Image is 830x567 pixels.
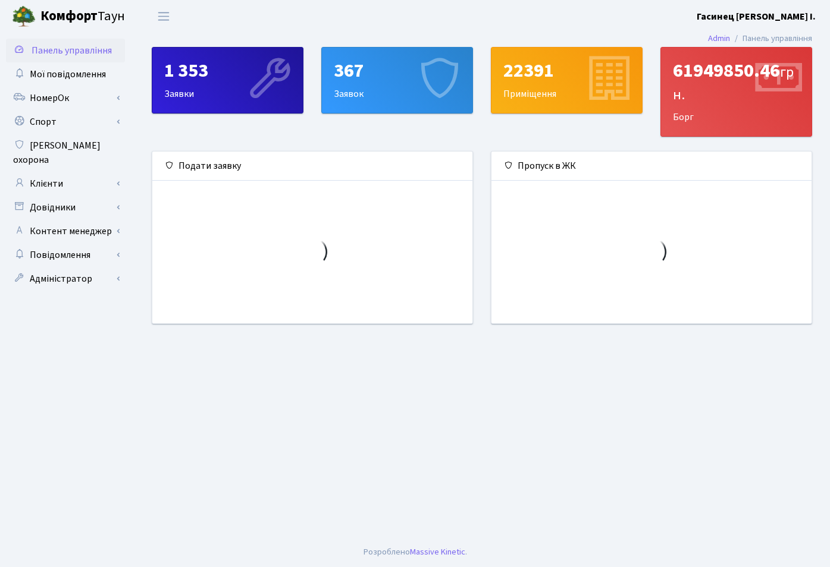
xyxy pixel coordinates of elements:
a: 1 353Заявки [152,47,303,114]
a: Адміністратор [6,267,125,291]
div: 22391 [503,59,630,82]
span: Мої повідомлення [30,68,106,81]
nav: breadcrumb [690,26,830,51]
a: Massive Kinetic [410,546,465,558]
a: Спорт [6,110,125,134]
span: Панель управління [32,44,112,57]
b: Комфорт [40,7,98,26]
li: Панель управління [730,32,812,45]
img: logo.png [12,5,36,29]
a: 22391Приміщення [491,47,643,114]
div: Пропуск в ЖК [491,152,812,181]
a: Клієнти [6,172,125,196]
span: Таун [40,7,125,27]
div: 1 353 [164,59,291,82]
a: Гасинец [PERSON_NAME] I. [697,10,816,24]
button: Переключити навігацію [149,7,178,26]
b: Гасинец [PERSON_NAME] I. [697,10,816,23]
a: Повідомлення [6,243,125,267]
div: Борг [661,48,812,136]
a: 367Заявок [321,47,473,114]
div: 367 [334,59,461,82]
a: Мої повідомлення [6,62,125,86]
a: Контент менеджер [6,219,125,243]
a: [PERSON_NAME] охорона [6,134,125,172]
div: Заявок [322,48,472,113]
div: 61949850.46 [673,59,800,105]
div: Подати заявку [152,152,472,181]
div: Заявки [152,48,303,113]
a: Панель управління [6,39,125,62]
a: Admin [708,32,730,45]
a: Довідники [6,196,125,219]
div: Приміщення [491,48,642,113]
div: Розроблено . [364,546,467,559]
a: НомерОк [6,86,125,110]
